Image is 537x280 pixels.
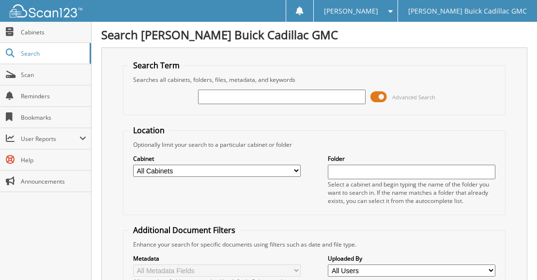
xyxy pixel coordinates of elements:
label: Metadata [133,254,301,263]
span: Announcements [21,177,86,186]
span: Reminders [21,92,86,100]
span: [PERSON_NAME] [324,8,378,14]
label: Cabinet [133,155,301,163]
label: Folder [328,155,495,163]
span: [PERSON_NAME] Buick Cadillac GMC [408,8,527,14]
div: Enhance your search for specific documents using filters such as date and file type. [128,240,500,249]
span: Search [21,49,85,58]
span: Help [21,156,86,164]
span: Scan [21,71,86,79]
legend: Additional Document Filters [128,225,240,235]
h1: Search [PERSON_NAME] Buick Cadillac GMC [101,27,527,43]
span: Advanced Search [392,93,435,101]
img: scan123-logo-white.svg [10,4,82,17]
div: Select a cabinet and begin typing the name of the folder you want to search in. If the name match... [328,180,495,205]
span: Bookmarks [21,113,86,122]
legend: Location [128,125,169,136]
iframe: Chat Widget [489,233,537,280]
legend: Search Term [128,60,184,71]
span: Cabinets [21,28,86,36]
div: Searches all cabinets, folders, files, metadata, and keywords [128,76,500,84]
label: Uploaded By [328,254,495,263]
div: Optionally limit your search to a particular cabinet or folder [128,140,500,149]
span: User Reports [21,135,79,143]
